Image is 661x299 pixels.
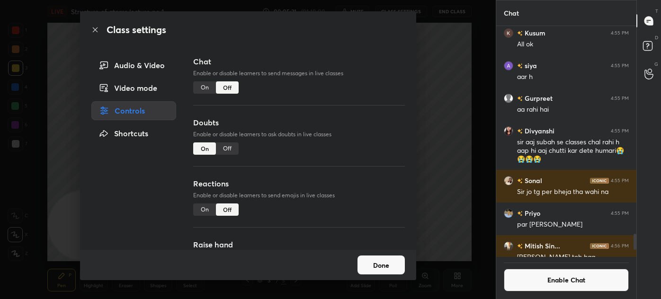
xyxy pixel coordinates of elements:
[193,69,404,78] p: Enable or disable learners to send messages in live classes
[107,23,166,37] h2: Class settings
[523,208,540,218] h6: Priyo
[655,34,658,41] p: D
[91,101,177,120] div: Controls
[193,81,216,94] div: On
[517,129,523,134] img: no-rating-badge.077c3623.svg
[611,30,629,36] div: 4:55 PM
[91,56,177,75] div: Audio & Video
[590,243,609,249] img: iconic-dark.1390631f.png
[517,244,523,249] img: no-rating-badge.077c3623.svg
[611,128,629,134] div: 4:55 PM
[517,40,629,49] div: All ok
[504,269,629,291] button: Enable Chat
[523,176,542,185] h6: Sonal
[517,105,629,114] div: aa rahi hai
[193,191,404,200] p: Enable or disable learners to send emojis in live classes
[517,178,523,184] img: no-rating-badge.077c3623.svg
[611,211,629,216] div: 4:55 PM
[504,176,513,185] img: 3
[517,211,523,216] img: no-rating-badge.077c3623.svg
[193,117,404,128] h3: Doubts
[216,81,239,94] div: Off
[504,28,513,38] img: 3
[611,63,629,69] div: 4:55 PM
[357,255,405,274] button: Done
[216,142,239,155] div: Off
[504,209,513,218] img: 1a20c6f5e22e4f3db114d7d991b92433.jpg
[193,142,216,155] div: On
[504,241,513,251] img: 3
[517,220,629,229] div: par [PERSON_NAME]
[523,126,554,136] h6: Divyanshi
[523,241,560,251] h6: Mitish Sin...
[496,0,527,26] p: Chat
[523,61,537,70] h6: siya
[611,178,629,184] div: 4:55 PM
[517,63,523,69] img: no-rating-badge.077c3623.svg
[193,56,404,67] h3: Chat
[193,239,404,250] h3: Raise hand
[590,178,609,184] img: iconic-dark.1390631f.png
[517,31,523,36] img: no-rating-badge.077c3623.svg
[517,187,629,197] div: Sir jo tg per bheja tha wahi na
[517,138,629,164] div: sir aaj subah se classes chal rahi h aap hi aaj chutti kar dete humari😭😭😭😭
[504,61,513,70] img: 3
[193,203,216,216] div: On
[611,243,629,249] div: 4:56 PM
[193,178,404,189] h3: Reactions
[517,72,629,82] div: aar h
[91,79,177,97] div: Video mode
[193,130,404,139] p: Enable or disable learners to ask doubts in live classes
[517,96,523,101] img: no-rating-badge.077c3623.svg
[91,124,177,143] div: Shortcuts
[504,126,513,136] img: 171e8f4d9d7042c38f1bfb7addfb683f.jpg
[523,28,545,38] h6: Kusum
[655,8,658,15] p: T
[517,253,629,262] div: [PERSON_NAME] toh haa
[611,96,629,101] div: 4:55 PM
[504,94,513,103] img: default.png
[654,61,658,68] p: G
[216,203,239,216] div: Off
[496,26,636,257] div: grid
[523,93,553,103] h6: Gurpreet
